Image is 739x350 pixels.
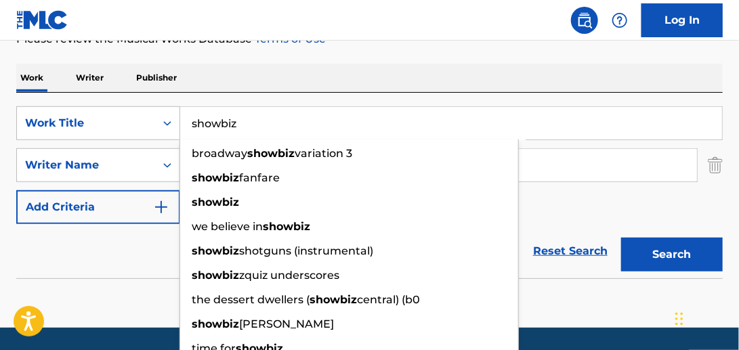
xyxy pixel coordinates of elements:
[310,293,357,306] strong: showbiz
[192,147,247,160] span: broadway
[72,64,108,92] p: Writer
[192,220,263,233] span: we believe in
[671,285,739,350] iframe: Chat Widget
[25,115,147,131] div: Work Title
[239,318,334,330] span: [PERSON_NAME]
[16,10,68,30] img: MLC Logo
[132,64,181,92] p: Publisher
[192,269,239,282] strong: showbiz
[612,12,628,28] img: help
[192,171,239,184] strong: showbiz
[16,64,47,92] p: Work
[192,244,239,257] strong: showbiz
[247,147,295,160] strong: showbiz
[153,199,169,215] img: 9d2ae6d4665cec9f34b9.svg
[192,293,310,306] span: the dessert dwellers (
[675,299,683,339] div: Drag
[641,3,723,37] a: Log In
[192,196,239,209] strong: showbiz
[16,106,723,278] form: Search Form
[263,220,310,233] strong: showbiz
[295,147,352,160] span: variation 3
[239,244,373,257] span: shotguns (instrumental)
[606,7,633,34] div: Help
[239,171,280,184] span: fanfare
[357,293,420,306] span: central) (b0
[576,12,593,28] img: search
[192,318,239,330] strong: showbiz
[16,190,180,224] button: Add Criteria
[25,157,147,173] div: Writer Name
[526,236,614,266] a: Reset Search
[708,148,723,182] img: Delete Criterion
[239,269,339,282] span: zquiz underscores
[621,238,723,271] button: Search
[571,7,598,34] a: Public Search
